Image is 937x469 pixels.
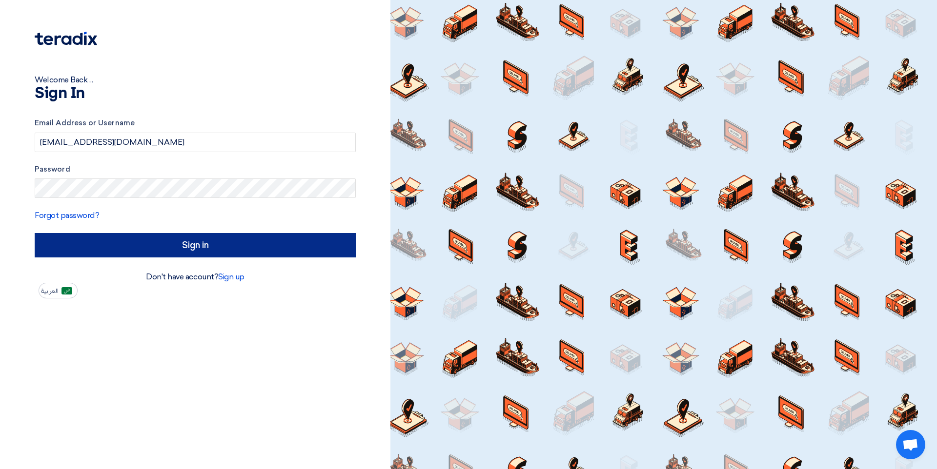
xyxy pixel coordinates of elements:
[39,283,78,298] button: العربية
[35,233,356,257] input: Sign in
[896,430,925,459] div: Open chat
[35,164,356,175] label: Password
[35,133,356,152] input: Enter your business email or username
[61,287,72,294] img: ar-AR.png
[41,288,59,294] span: العربية
[35,74,356,86] div: Welcome Back ...
[218,272,244,281] a: Sign up
[35,117,356,129] label: Email Address or Username
[35,211,99,220] a: Forgot password?
[35,86,356,101] h1: Sign In
[35,32,97,45] img: Teradix logo
[35,271,356,283] div: Don't have account?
